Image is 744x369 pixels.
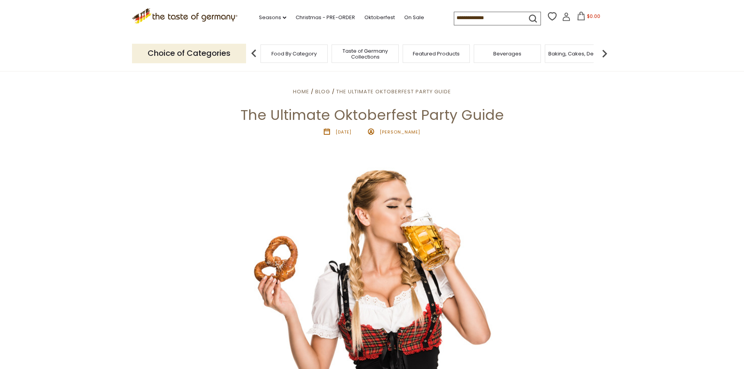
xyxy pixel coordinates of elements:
[315,88,330,95] a: Blog
[132,44,246,63] p: Choice of Categories
[293,88,309,95] a: Home
[296,13,355,22] a: Christmas - PRE-ORDER
[380,129,420,135] span: [PERSON_NAME]
[404,13,424,22] a: On Sale
[493,51,521,57] a: Beverages
[271,51,317,57] a: Food By Category
[246,46,262,61] img: previous arrow
[548,51,609,57] a: Baking, Cakes, Desserts
[364,13,395,22] a: Oktoberfest
[336,88,451,95] a: The Ultimate Oktoberfest Party Guide
[259,13,286,22] a: Seasons
[597,46,612,61] img: next arrow
[572,12,605,23] button: $0.00
[587,13,600,20] span: $0.00
[24,106,720,124] h1: The Ultimate Oktoberfest Party Guide
[334,48,396,60] a: Taste of Germany Collections
[413,51,460,57] a: Featured Products
[335,129,351,135] time: [DATE]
